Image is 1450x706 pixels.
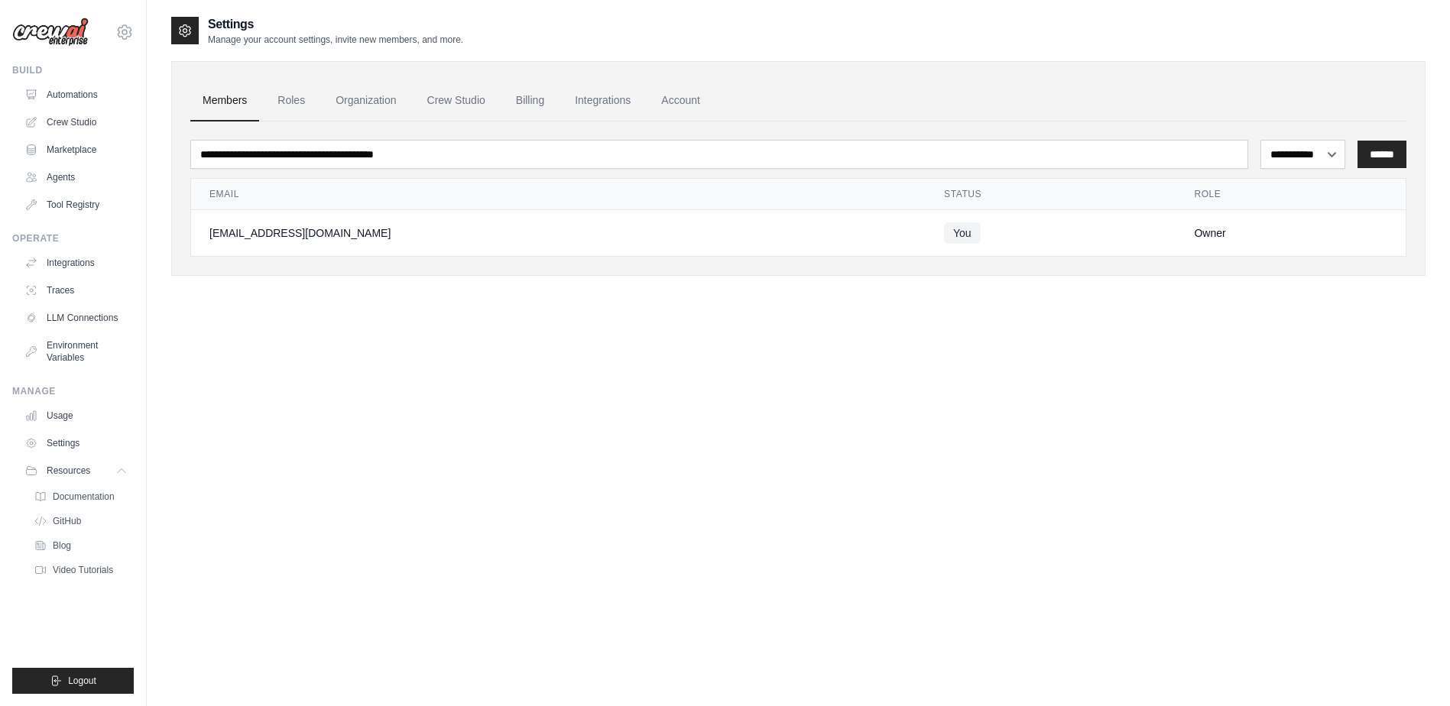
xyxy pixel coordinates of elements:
a: Crew Studio [18,110,134,134]
a: LLM Connections [18,306,134,330]
button: Logout [12,668,134,694]
a: Blog [28,535,134,556]
a: Marketplace [18,138,134,162]
a: Environment Variables [18,333,134,370]
a: Documentation [28,486,134,507]
div: Manage [12,385,134,397]
a: Roles [265,80,317,121]
a: Billing [504,80,556,121]
a: GitHub [28,510,134,532]
th: Email [191,179,926,210]
a: Tool Registry [18,193,134,217]
span: Logout [68,675,96,687]
a: Video Tutorials [28,559,134,581]
a: Integrations [563,80,643,121]
h2: Settings [208,15,463,34]
p: Manage your account settings, invite new members, and more. [208,34,463,46]
button: Resources [18,458,134,483]
a: Usage [18,403,134,428]
div: Operate [12,232,134,245]
a: Traces [18,278,134,303]
a: Automations [18,83,134,107]
span: Documentation [53,491,115,503]
span: Blog [53,539,71,552]
a: Settings [18,431,134,455]
a: Crew Studio [415,80,498,121]
a: Organization [323,80,408,121]
div: [EMAIL_ADDRESS][DOMAIN_NAME] [209,225,907,241]
span: You [944,222,981,244]
img: Logo [12,18,89,47]
div: Build [12,64,134,76]
a: Integrations [18,251,134,275]
th: Status [926,179,1176,210]
a: Members [190,80,259,121]
div: Owner [1194,225,1387,241]
th: Role [1176,179,1406,210]
a: Account [649,80,712,121]
span: Resources [47,465,90,477]
a: Agents [18,165,134,189]
span: Video Tutorials [53,564,113,576]
span: GitHub [53,515,81,527]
